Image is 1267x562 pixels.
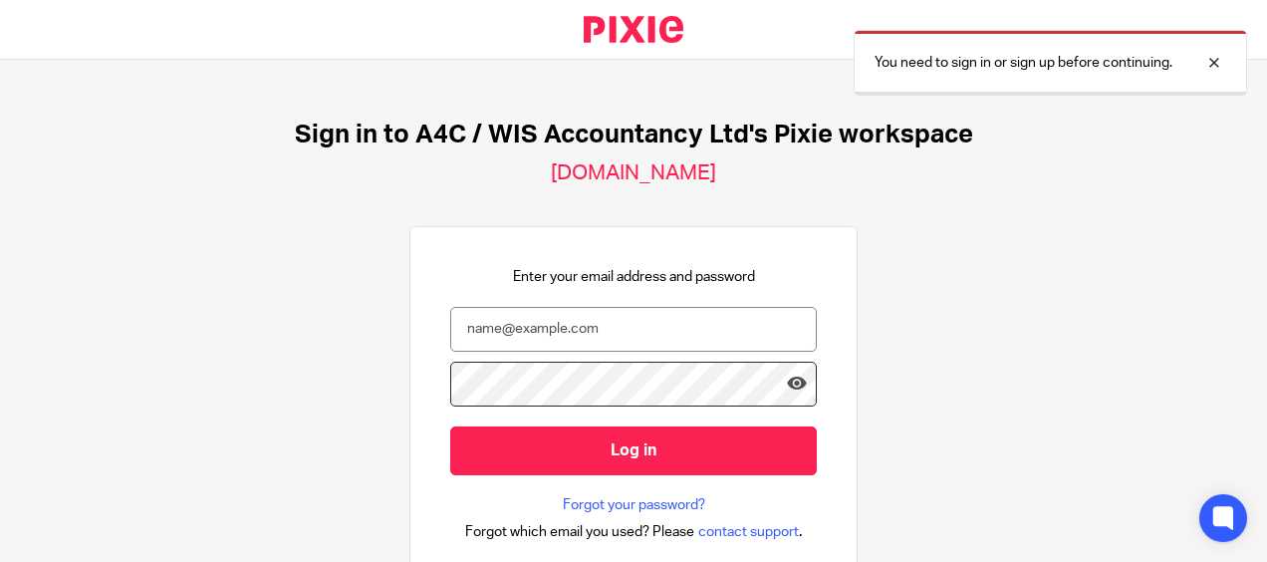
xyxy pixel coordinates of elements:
h1: Sign in to A4C / WIS Accountancy Ltd's Pixie workspace [295,120,973,150]
h2: [DOMAIN_NAME] [551,160,716,186]
div: . [465,520,803,543]
span: contact support [698,522,799,542]
input: Log in [450,426,817,475]
a: Forgot your password? [563,495,705,515]
p: You need to sign in or sign up before continuing. [875,53,1172,73]
input: name@example.com [450,307,817,352]
span: Forgot which email you used? Please [465,522,694,542]
p: Enter your email address and password [513,267,755,287]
